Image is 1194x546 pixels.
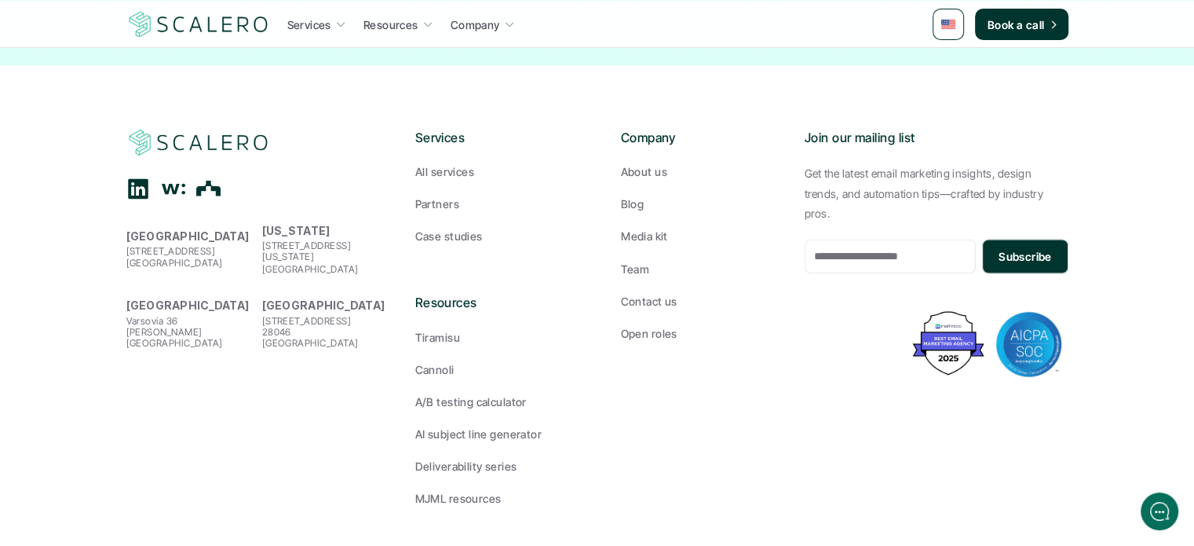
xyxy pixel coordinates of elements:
p: Resources [415,292,574,313]
img: tab_keywords_by_traffic_grey.svg [156,91,169,104]
h2: Let us know if we can help with lifecycle marketing. [24,104,290,180]
p: Services [415,128,574,148]
a: Contact us [621,292,780,309]
a: Media kit [621,228,780,244]
div: Wellfound [162,177,185,200]
button: New conversation [24,208,290,240]
strong: [US_STATE] [262,224,330,237]
p: Tiramisu [415,328,460,345]
a: Book a call [975,9,1068,40]
p: [STREET_ADDRESS] [US_STATE][GEOGRAPHIC_DATA] [262,240,390,274]
p: Book a call [988,16,1045,33]
p: Media kit [621,228,668,244]
p: All services [415,163,474,180]
p: Join our mailing list [805,128,1068,148]
p: Varsovia 36 [PERSON_NAME] [GEOGRAPHIC_DATA] [126,315,254,349]
img: tab_domain_overview_orange.svg [42,91,55,104]
a: All services [415,163,574,180]
p: Open roles [621,324,677,341]
img: Scalero company logo [126,127,271,157]
a: About us [621,163,780,180]
p: Deliverability series [415,457,517,474]
div: Linkedin [126,177,150,200]
a: Cannoli [415,361,574,377]
p: Get the latest email marketing insights, design trends, and automation tips—crafted by industry p... [805,163,1068,223]
strong: [GEOGRAPHIC_DATA] [262,298,385,311]
a: MJML resources [415,489,574,506]
img: Scalero company logo [126,9,271,39]
span: We run on Gist [131,445,199,455]
a: Blog [621,196,780,212]
h1: Hi! Welcome to Scalero. [24,76,290,101]
p: Resources [363,16,418,33]
a: Tiramisu [415,328,574,345]
p: Team [621,260,650,277]
div: Domain: [PERSON_NAME][DOMAIN_NAME] [41,41,260,53]
p: About us [621,163,667,180]
img: Best Email Marketing Agency 2025 - Recognized by Mailmodo [909,307,988,379]
p: [STREET_ADDRESS] [GEOGRAPHIC_DATA] [126,246,254,269]
div: The Org [197,176,221,200]
a: Open roles [621,324,780,341]
p: Company [451,16,500,33]
button: Subscribe [982,239,1068,273]
p: MJML resources [415,489,502,506]
div: Keywords by Traffic [173,93,265,103]
img: logo_orange.svg [25,25,38,38]
iframe: gist-messenger-bubble-iframe [1141,493,1178,530]
p: Blog [621,196,644,212]
strong: [GEOGRAPHIC_DATA] [126,229,250,243]
p: Contact us [621,292,677,309]
strong: [GEOGRAPHIC_DATA] [126,298,250,311]
span: New conversation [101,218,188,230]
a: AI subject line generator [415,425,574,442]
a: Partners [415,196,574,212]
p: Company [621,128,780,148]
a: Scalero company logo [126,128,271,156]
img: AICPA SOC badge [996,311,1062,377]
div: Domain Overview [60,93,141,103]
a: A/B testing calculator [415,393,574,409]
a: Deliverability series [415,457,574,474]
p: Services [287,16,331,33]
div: v 4.0.25 [44,25,77,38]
p: A/B testing calculator [415,393,527,409]
p: Cannoli [415,361,455,377]
a: Team [621,260,780,277]
p: Partners [415,196,459,212]
img: website_grey.svg [25,41,38,53]
a: Case studies [415,228,574,244]
p: AI subject line generator [415,425,542,442]
p: Subscribe [999,248,1052,265]
p: [STREET_ADDRESS] 28046 [GEOGRAPHIC_DATA] [262,315,390,349]
p: Case studies [415,228,483,244]
a: Scalero company logo [126,10,271,38]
